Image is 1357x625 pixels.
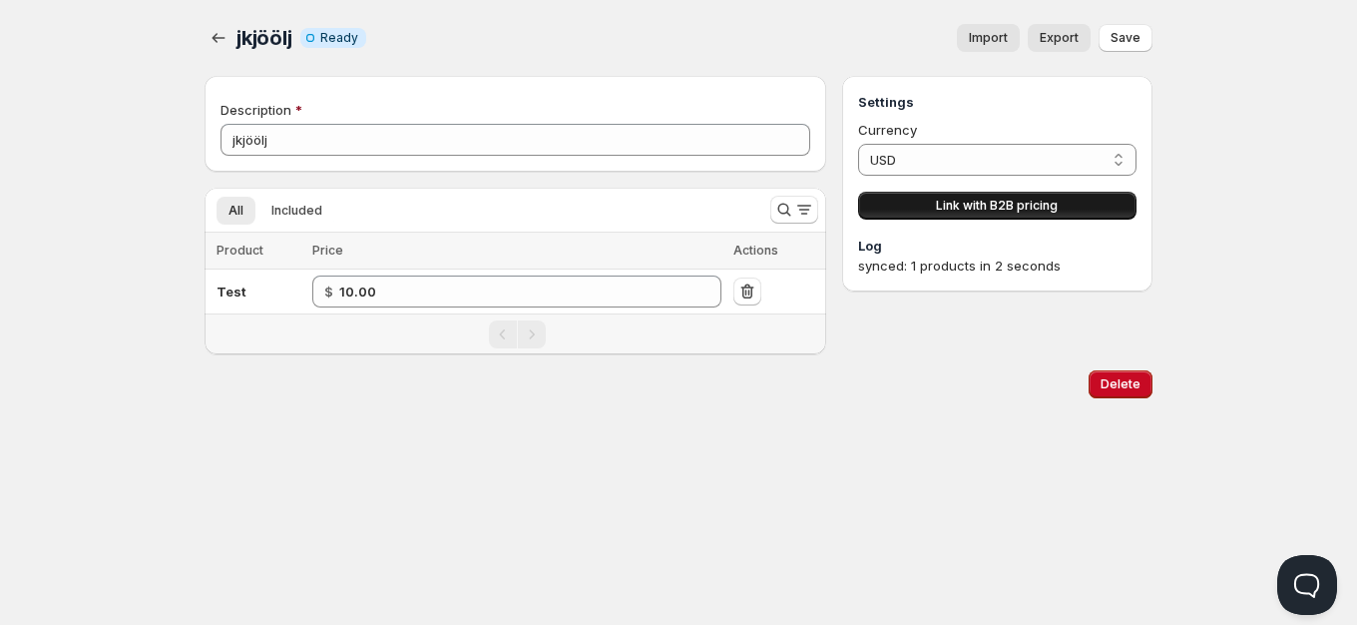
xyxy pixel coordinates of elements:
[324,284,333,300] strong: $
[1089,370,1152,398] button: Delete
[858,236,1136,256] h3: Log
[221,124,810,156] input: Private internal description
[1040,30,1079,46] span: Export
[733,243,778,258] span: Actions
[236,26,292,50] span: jkjöölj
[312,243,343,258] span: Price
[221,102,291,118] span: Description
[858,92,1136,112] h3: Settings
[936,198,1058,214] span: Link with B2B pricing
[1028,24,1091,52] a: Export
[957,24,1020,52] button: Import
[770,196,818,224] button: Search and filter results
[1277,555,1337,615] iframe: Help Scout Beacon - Open
[1101,376,1140,392] span: Delete
[205,313,826,354] nav: Pagination
[228,203,243,219] span: All
[858,256,1136,276] div: synced: 1 products in 2 seconds
[969,30,1008,46] span: Import
[217,243,263,258] span: Product
[217,284,246,300] span: Test
[858,122,917,138] span: Currency
[1111,30,1140,46] span: Save
[1099,24,1152,52] button: Save
[217,282,246,302] div: Test
[339,276,691,308] input: 20.00
[320,30,358,46] span: Ready
[858,192,1136,220] button: Link with B2B pricing
[271,203,322,219] span: Included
